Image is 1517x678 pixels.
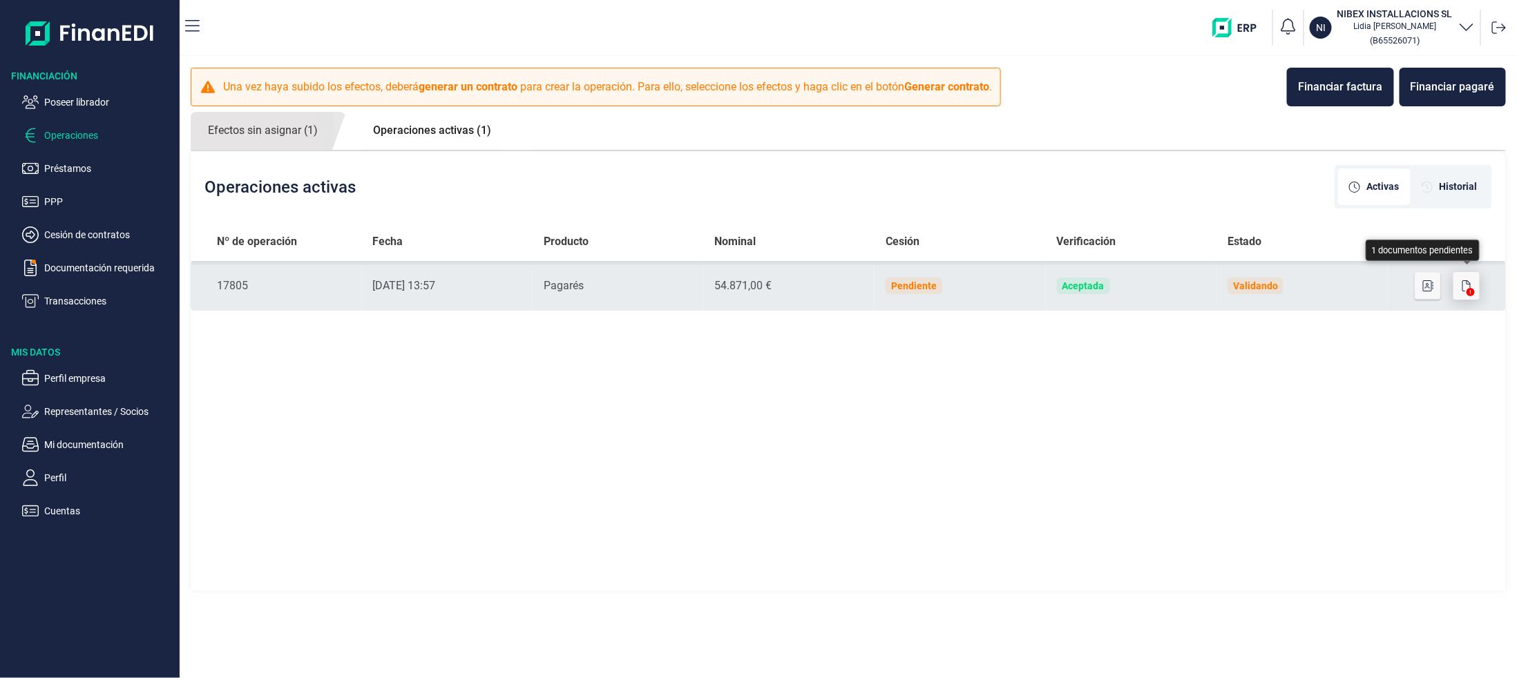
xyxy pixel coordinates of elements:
span: Nominal [715,233,756,250]
span: Producto [544,233,589,250]
span: Activas [1367,180,1400,194]
button: Transacciones [22,293,174,309]
p: Perfil empresa [44,370,174,387]
div: 17805 [217,278,350,294]
div: [DATE] 13:57 [373,278,522,294]
p: PPP [44,193,174,210]
p: Lidia [PERSON_NAME] [1337,21,1453,32]
span: Historial [1440,180,1478,194]
img: erp [1212,18,1267,37]
img: Logo de aplicación [26,11,155,55]
h2: Operaciones activas [204,177,356,197]
button: Cuentas [22,503,174,519]
p: Transacciones [44,293,174,309]
button: Cesión de contratos [22,226,174,243]
button: Financiar pagaré [1400,68,1506,106]
div: Financiar factura [1298,79,1383,95]
span: Estado [1228,233,1261,250]
p: Representantes / Socios [44,403,174,420]
p: Préstamos [44,160,174,177]
button: NINIBEX INSTALLACIONS SLLidia [PERSON_NAME](B65526071) [1310,7,1475,48]
span: Nº de operación [217,233,297,250]
p: Poseer librador [44,94,174,110]
p: Documentación requerida [44,260,174,276]
button: Financiar factura [1287,68,1394,106]
p: Cuentas [44,503,174,519]
h3: NIBEX INSTALLACIONS SL [1337,7,1453,21]
button: Poseer librador [22,94,174,110]
button: Representantes / Socios [22,403,174,420]
button: Préstamos [22,160,174,177]
p: Cesión de contratos [44,226,174,243]
p: Operaciones [44,127,174,144]
p: NI [1316,21,1326,35]
span: Cesión [886,233,919,250]
div: [object Object] [1411,168,1489,205]
p: Una vez haya subido los efectos, deberá para crear la operación. Para ello, seleccione los efecto... [223,79,992,95]
p: Perfil [44,469,174,486]
a: Operaciones activas (1) [356,112,508,149]
button: Perfil [22,469,174,486]
button: PPP [22,193,174,210]
div: Validando [1233,280,1278,291]
div: Pendiente [891,280,937,291]
button: Perfil empresa [22,370,174,387]
div: Financiar pagaré [1411,79,1495,95]
b: generar un contrato [419,80,517,93]
span: Verificación [1057,233,1116,250]
div: Pagarés [544,278,693,294]
div: [object Object] [1338,168,1411,205]
div: 1 documentos pendientes [1366,240,1480,261]
div: 54.871,00 € [715,278,864,294]
div: Aceptada [1062,280,1105,291]
button: Operaciones [22,127,174,144]
small: Copiar cif [1371,35,1420,46]
button: Documentación requerida [22,260,174,276]
p: Mi documentación [44,436,174,453]
b: Generar contrato [904,80,989,93]
button: Mi documentación [22,436,174,453]
span: Fecha [373,233,403,250]
a: Efectos sin asignar (1) [191,112,335,150]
